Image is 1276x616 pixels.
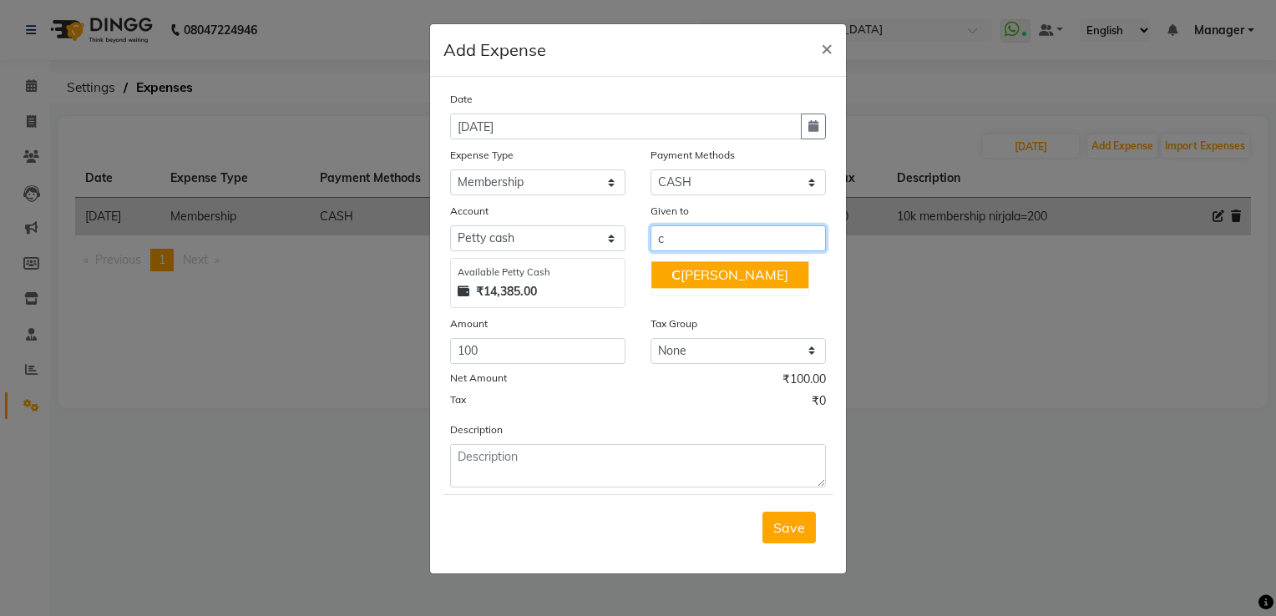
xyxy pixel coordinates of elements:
[651,204,689,219] label: Given to
[812,392,826,414] span: ₹0
[782,371,826,392] span: ₹100.00
[821,35,833,60] span: ×
[671,266,681,283] span: C
[450,392,466,407] label: Tax
[450,316,488,331] label: Amount
[808,24,846,71] button: Close
[458,265,618,280] div: Available Petty Cash
[450,148,514,163] label: Expense Type
[671,266,788,283] ngb-highlight: [PERSON_NAME]
[651,148,735,163] label: Payment Methods
[443,38,546,63] h5: Add Expense
[450,338,625,364] input: Amount
[450,371,507,386] label: Net Amount
[762,512,816,543] button: Save
[450,204,489,219] label: Account
[773,519,805,536] span: Save
[450,422,503,437] label: Description
[450,92,473,107] label: Date
[651,225,826,251] input: Given to
[476,283,537,300] strong: ₹14,385.00
[651,316,697,331] label: Tax Group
